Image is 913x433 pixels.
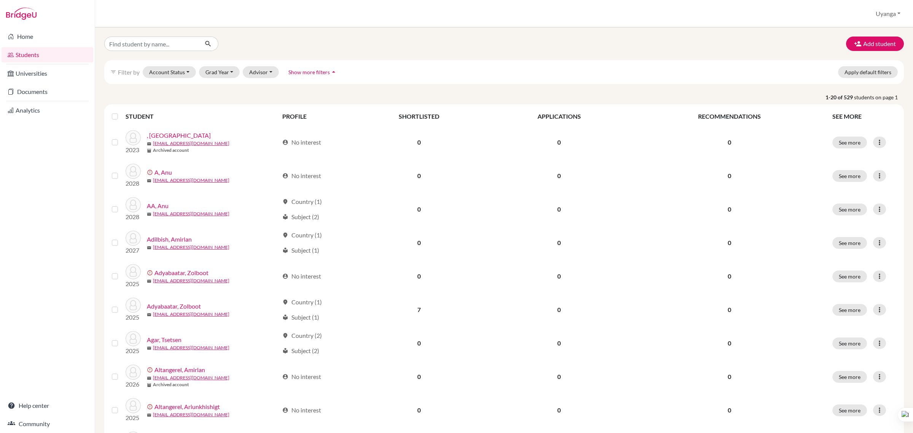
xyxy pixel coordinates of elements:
[153,210,229,217] a: [EMAIL_ADDRESS][DOMAIN_NAME]
[282,197,322,206] div: Country (1)
[147,312,151,317] span: mail
[126,346,141,355] p: 2025
[126,145,141,154] p: 2023
[282,346,319,355] div: Subject (2)
[351,360,487,393] td: 0
[636,171,824,180] p: 0
[126,179,141,188] p: 2028
[282,313,319,322] div: Subject (1)
[351,259,487,293] td: 0
[110,69,116,75] i: filter_list
[282,407,288,413] span: account_circle
[154,402,220,411] a: Altangerel, Ariunkhishigt
[118,68,140,76] span: Filter by
[487,393,631,427] td: 0
[282,232,288,238] span: location_on
[282,214,288,220] span: local_library
[487,293,631,326] td: 0
[143,66,196,78] button: Account Status
[147,131,211,140] a: , [GEOGRAPHIC_DATA]
[147,270,154,276] span: error_outline
[153,177,229,184] a: [EMAIL_ADDRESS][DOMAIN_NAME]
[153,147,189,154] b: Archived account
[282,333,288,339] span: location_on
[330,68,337,76] i: arrow_drop_up
[126,331,141,346] img: Agar, Tsetsen
[147,142,151,146] span: mail
[126,197,141,212] img: AA, Anu
[282,231,322,240] div: Country (1)
[126,279,141,288] p: 2025
[828,107,901,126] th: SEE MORE
[2,84,93,99] a: Documents
[147,178,151,183] span: mail
[147,245,151,250] span: mail
[2,47,93,62] a: Students
[147,302,201,311] a: Adyabaatar, Zolboot
[351,326,487,360] td: 0
[147,201,169,210] a: AA, Anu
[487,360,631,393] td: 0
[282,66,344,78] button: Show more filtersarrow_drop_up
[351,393,487,427] td: 0
[104,37,199,51] input: Find student by name...
[147,383,151,387] span: inventory_2
[126,107,278,126] th: STUDENT
[199,66,240,78] button: Grad Year
[2,398,93,413] a: Help center
[351,293,487,326] td: 7
[636,138,824,147] p: 0
[872,6,904,21] button: Uyanga
[282,247,288,253] span: local_library
[832,137,867,148] button: See more
[631,107,828,126] th: RECOMMENDATIONS
[282,372,321,381] div: No interest
[153,140,229,147] a: [EMAIL_ADDRESS][DOMAIN_NAME]
[838,66,898,78] button: Apply default filters
[282,199,288,205] span: location_on
[147,169,154,175] span: error_outline
[153,344,229,351] a: [EMAIL_ADDRESS][DOMAIN_NAME]
[351,226,487,259] td: 0
[6,8,37,20] img: Bridge-U
[282,138,321,147] div: No interest
[832,271,867,282] button: See more
[282,212,319,221] div: Subject (2)
[153,277,229,284] a: [EMAIL_ADDRESS][DOMAIN_NAME]
[487,159,631,193] td: 0
[147,413,151,417] span: mail
[154,268,208,277] a: Adyabaatar, Zolboot
[854,93,904,101] span: students on page 1
[126,298,141,313] img: Adyabaatar, Zolboot
[636,339,824,348] p: 0
[282,331,322,340] div: Country (2)
[153,311,229,318] a: [EMAIL_ADDRESS][DOMAIN_NAME]
[282,374,288,380] span: account_circle
[487,193,631,226] td: 0
[153,381,189,388] b: Archived account
[636,238,824,247] p: 0
[288,69,330,75] span: Show more filters
[832,337,867,349] button: See more
[282,314,288,320] span: local_library
[282,273,288,279] span: account_circle
[147,335,181,344] a: Agar, Tsetsen
[832,304,867,316] button: See more
[126,164,141,179] img: A, Anu
[147,376,151,380] span: mail
[126,413,141,422] p: 2025
[147,212,151,216] span: mail
[636,305,824,314] p: 0
[126,398,141,413] img: Altangerel, Ariunkhishigt
[2,29,93,44] a: Home
[487,226,631,259] td: 0
[126,130,141,145] img: , Margad
[832,170,867,182] button: See more
[351,159,487,193] td: 0
[832,371,867,383] button: See more
[282,246,319,255] div: Subject (1)
[126,246,141,255] p: 2027
[153,374,229,381] a: [EMAIL_ADDRESS][DOMAIN_NAME]
[487,259,631,293] td: 0
[154,365,205,374] a: Altangerel, Amirlan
